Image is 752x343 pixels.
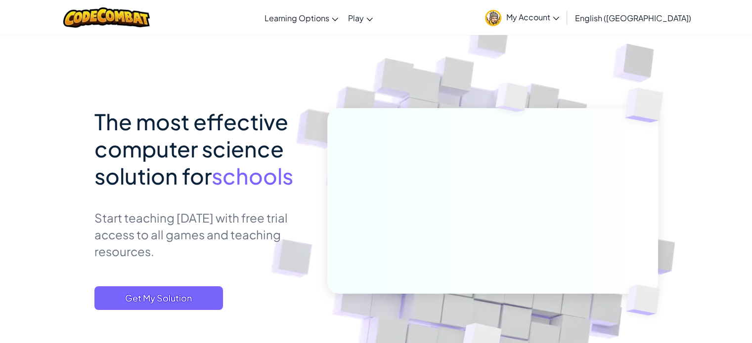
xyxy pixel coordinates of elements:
img: CodeCombat logo [63,7,150,28]
span: schools [212,162,293,190]
p: Start teaching [DATE] with free trial access to all games and teaching resources. [94,209,312,260]
img: avatar [485,10,501,26]
img: Overlap cubes [477,63,548,137]
img: Overlap cubes [605,64,691,147]
a: Play [343,4,378,31]
a: My Account [480,2,564,33]
a: Learning Options [260,4,343,31]
img: Overlap cubes [609,264,683,336]
span: My Account [506,12,559,22]
a: English ([GEOGRAPHIC_DATA]) [570,4,696,31]
button: Get My Solution [94,286,223,310]
span: Play [348,13,364,23]
span: English ([GEOGRAPHIC_DATA]) [575,13,691,23]
span: The most effective computer science solution for [94,108,288,190]
span: Learning Options [265,13,329,23]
